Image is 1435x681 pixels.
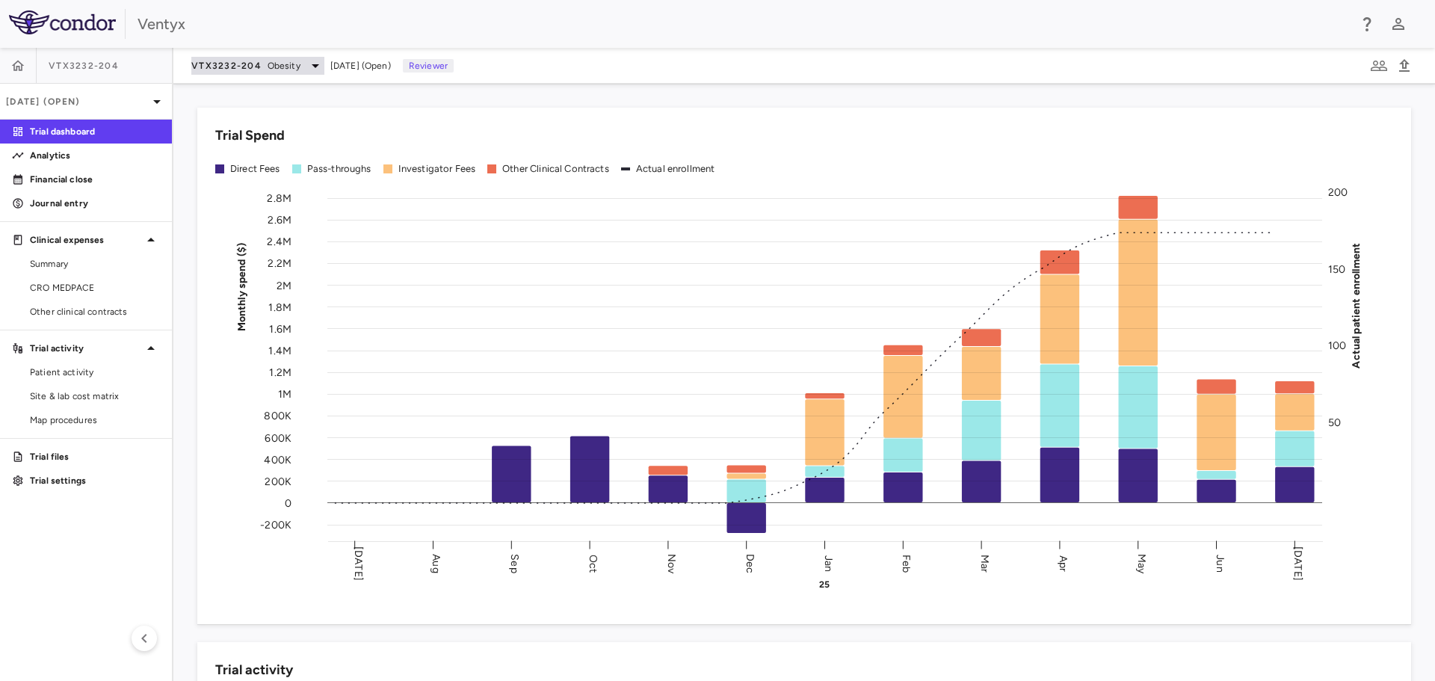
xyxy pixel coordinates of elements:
[430,554,442,573] text: Aug
[235,242,248,331] tspan: Monthly spend ($)
[269,366,291,379] tspan: 1.2M
[30,281,160,295] span: CRO MEDPACE
[1328,339,1346,352] tspan: 100
[403,59,454,73] p: Reviewer
[268,301,291,313] tspan: 1.8M
[1328,186,1348,199] tspan: 200
[1350,242,1363,368] tspan: Actual patient enrollment
[285,496,291,509] tspan: 0
[1135,553,1148,573] text: May
[264,453,291,466] tspan: 400K
[49,60,119,72] span: VTX3232-204
[230,162,280,176] div: Direct Fees
[268,59,300,73] span: Obesity
[30,257,160,271] span: Summary
[822,555,835,571] text: Jan
[900,554,913,572] text: Feb
[1328,262,1345,275] tspan: 150
[277,279,291,292] tspan: 2M
[30,342,142,355] p: Trial activity
[744,553,756,573] text: Dec
[398,162,476,176] div: Investigator Fees
[330,59,391,73] span: [DATE] (Open)
[352,546,365,581] text: [DATE]
[264,410,291,422] tspan: 800K
[265,475,291,487] tspan: 200K
[9,10,116,34] img: logo-full-SnFGN8VE.png
[30,233,142,247] p: Clinical expenses
[307,162,371,176] div: Pass-throughs
[215,660,293,680] h6: Trial activity
[138,13,1348,35] div: Ventyx
[587,554,599,572] text: Oct
[191,60,262,72] span: VTX3232-204
[508,554,521,573] text: Sep
[268,257,291,270] tspan: 2.2M
[30,173,160,186] p: Financial close
[1057,555,1070,571] text: Apr
[819,579,830,590] text: 25
[268,214,291,227] tspan: 2.6M
[215,126,285,146] h6: Trial Spend
[1291,546,1304,581] text: [DATE]
[1328,416,1341,429] tspan: 50
[30,305,160,318] span: Other clinical contracts
[269,322,291,335] tspan: 1.6M
[30,125,160,138] p: Trial dashboard
[665,553,678,573] text: Nov
[30,413,160,427] span: Map procedures
[278,388,291,401] tspan: 1M
[30,366,160,379] span: Patient activity
[6,95,148,108] p: [DATE] (Open)
[30,149,160,162] p: Analytics
[30,474,160,487] p: Trial settings
[268,344,291,357] tspan: 1.4M
[265,431,291,444] tspan: 600K
[267,235,291,248] tspan: 2.4M
[30,450,160,463] p: Trial files
[1214,555,1226,572] text: Jun
[978,554,991,572] text: Mar
[502,162,609,176] div: Other Clinical Contracts
[30,197,160,210] p: Journal entry
[30,389,160,403] span: Site & lab cost matrix
[267,192,291,205] tspan: 2.8M
[260,519,291,531] tspan: -200K
[636,162,715,176] div: Actual enrollment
